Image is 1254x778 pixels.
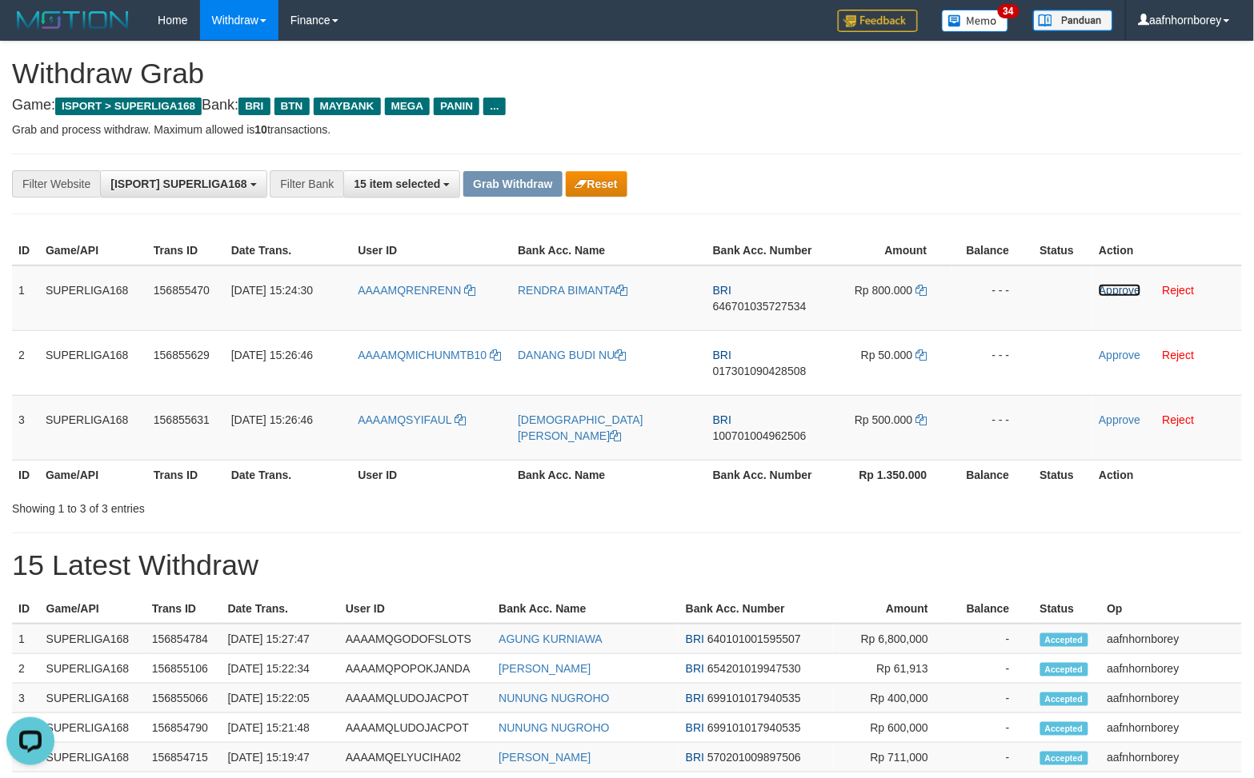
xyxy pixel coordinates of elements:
[154,349,210,361] span: 156855629
[686,692,704,704] span: BRI
[231,349,313,361] span: [DATE] 15:26:46
[40,594,146,624] th: Game/API
[358,284,475,297] a: AAAAMQRENRENN
[254,123,267,136] strong: 10
[686,662,704,675] span: BRI
[833,684,952,713] td: Rp 400,000
[12,549,1242,581] h1: 15 Latest Withdraw
[518,284,627,297] a: RENDRA BIMANTA
[351,236,511,265] th: User ID
[146,743,222,772] td: 156854715
[358,284,461,297] span: AAAAMQRENRENN
[1092,460,1242,489] th: Action
[463,171,562,197] button: Grab Withdraw
[1101,684,1242,713] td: aafnhornborey
[12,654,40,684] td: 2
[231,284,313,297] span: [DATE] 15:24:30
[713,284,731,297] span: BRI
[713,365,807,377] span: Copy 017301090428508 to clipboard
[12,8,134,32] img: MOTION_logo.png
[146,684,222,713] td: 156855066
[225,236,352,265] th: Date Trans.
[833,743,952,772] td: Rp 711,000
[499,692,609,704] a: NUNUNG NUGROHO
[492,594,679,624] th: Bank Acc. Name
[39,460,147,489] th: Game/API
[154,413,210,426] span: 156855631
[686,632,704,645] span: BRI
[12,494,511,517] div: Showing 1 to 3 of 3 entries
[434,98,479,115] span: PANIN
[358,349,487,361] span: AAAAMQMICHUNMTB10
[1101,743,1242,772] td: aafnhornborey
[942,10,1009,32] img: Button%20Memo.svg
[952,236,1034,265] th: Balance
[518,413,643,442] a: [DEMOGRAPHIC_DATA][PERSON_NAME]
[39,395,147,460] td: SUPERLIGA168
[339,624,492,654] td: AAAAMQGODOFSLOTS
[952,594,1034,624] th: Balance
[12,58,1242,90] h1: Withdraw Grab
[225,460,352,489] th: Date Trans.
[40,684,146,713] td: SUPERLIGA168
[339,743,492,772] td: AAAAMQELYUCIHA02
[222,743,339,772] td: [DATE] 15:19:47
[511,236,707,265] th: Bank Acc. Name
[499,721,609,734] a: NUNUNG NUGROHO
[952,743,1034,772] td: -
[343,170,460,197] button: 15 item selected
[231,413,313,426] span: [DATE] 15:26:46
[518,349,626,361] a: DANANG BUDI NU
[1033,10,1113,31] img: panduan.png
[146,594,222,624] th: Trans ID
[1163,349,1195,361] a: Reject
[713,349,731,361] span: BRI
[222,624,339,654] td: [DATE] 15:27:47
[499,662,591,675] a: [PERSON_NAME]
[499,751,591,764] a: [PERSON_NAME]
[861,349,913,361] span: Rp 50.000
[1040,722,1088,736] span: Accepted
[1163,413,1195,426] a: Reject
[146,713,222,743] td: 156854790
[833,594,952,624] th: Amount
[12,330,39,395] td: 2
[1092,236,1242,265] th: Action
[713,413,731,426] span: BRI
[154,284,210,297] span: 156855470
[1040,633,1088,647] span: Accepted
[833,713,952,743] td: Rp 600,000
[827,460,952,489] th: Rp 1.350.000
[1034,236,1093,265] th: Status
[12,460,39,489] th: ID
[483,98,505,115] span: ...
[1099,349,1140,361] a: Approve
[1101,624,1242,654] td: aafnhornborey
[12,170,100,197] div: Filter Website
[1099,413,1140,426] a: Approve
[998,4,1020,18] span: 34
[833,624,952,654] td: Rp 6,800,000
[916,413,927,426] a: Copy 500000 to clipboard
[566,171,627,197] button: Reset
[499,632,603,645] a: AGUNG KURNIAWA
[952,713,1034,743] td: -
[146,624,222,654] td: 156854784
[916,349,927,361] a: Copy 50000 to clipboard
[222,654,339,684] td: [DATE] 15:22:34
[40,624,146,654] td: SUPERLIGA168
[511,460,707,489] th: Bank Acc. Name
[147,460,225,489] th: Trans ID
[354,178,440,190] span: 15 item selected
[855,284,912,297] span: Rp 800.000
[952,624,1034,654] td: -
[707,721,801,734] span: Copy 699101017940535 to clipboard
[713,429,807,442] span: Copy 100701004962506 to clipboard
[100,170,266,197] button: [ISPORT] SUPERLIGA168
[12,395,39,460] td: 3
[707,460,827,489] th: Bank Acc. Number
[952,654,1034,684] td: -
[314,98,381,115] span: MAYBANK
[952,460,1034,489] th: Balance
[222,713,339,743] td: [DATE] 15:21:48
